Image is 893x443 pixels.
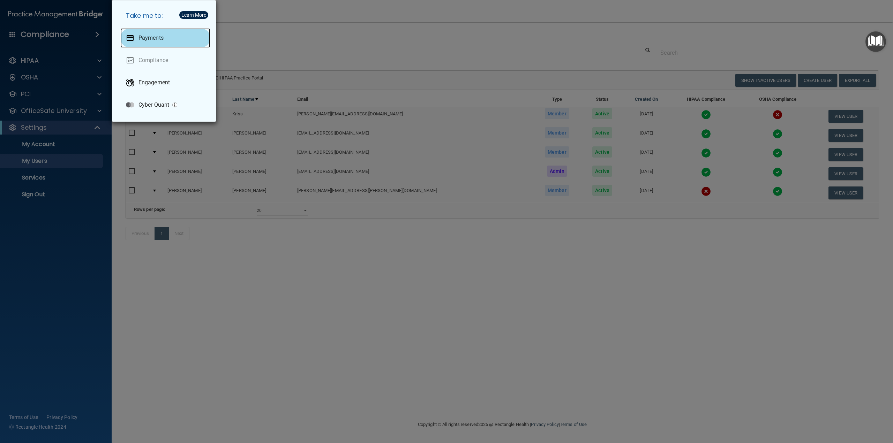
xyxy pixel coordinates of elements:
[865,31,886,52] button: Open Resource Center
[138,101,169,108] p: Cyber Quant
[138,35,164,41] p: Payments
[772,394,885,421] iframe: Drift Widget Chat Controller
[179,11,208,19] button: Learn More
[120,73,210,92] a: Engagement
[138,79,170,86] p: Engagement
[120,51,210,70] a: Compliance
[120,28,210,48] a: Payments
[181,13,206,17] div: Learn More
[120,95,210,115] a: Cyber Quant
[120,6,210,25] h5: Take me to:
